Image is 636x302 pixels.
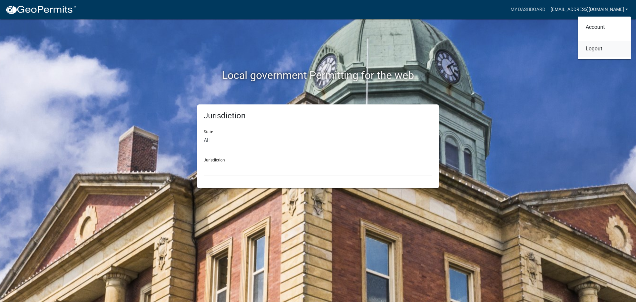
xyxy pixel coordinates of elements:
a: [EMAIL_ADDRESS][DOMAIN_NAME] [548,3,631,16]
h5: Jurisdiction [204,111,432,121]
a: Account [578,19,631,35]
a: Logout [578,41,631,57]
div: [EMAIL_ADDRESS][DOMAIN_NAME] [578,17,631,59]
h2: Local government Permitting for the web [134,69,502,82]
a: My Dashboard [508,3,548,16]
